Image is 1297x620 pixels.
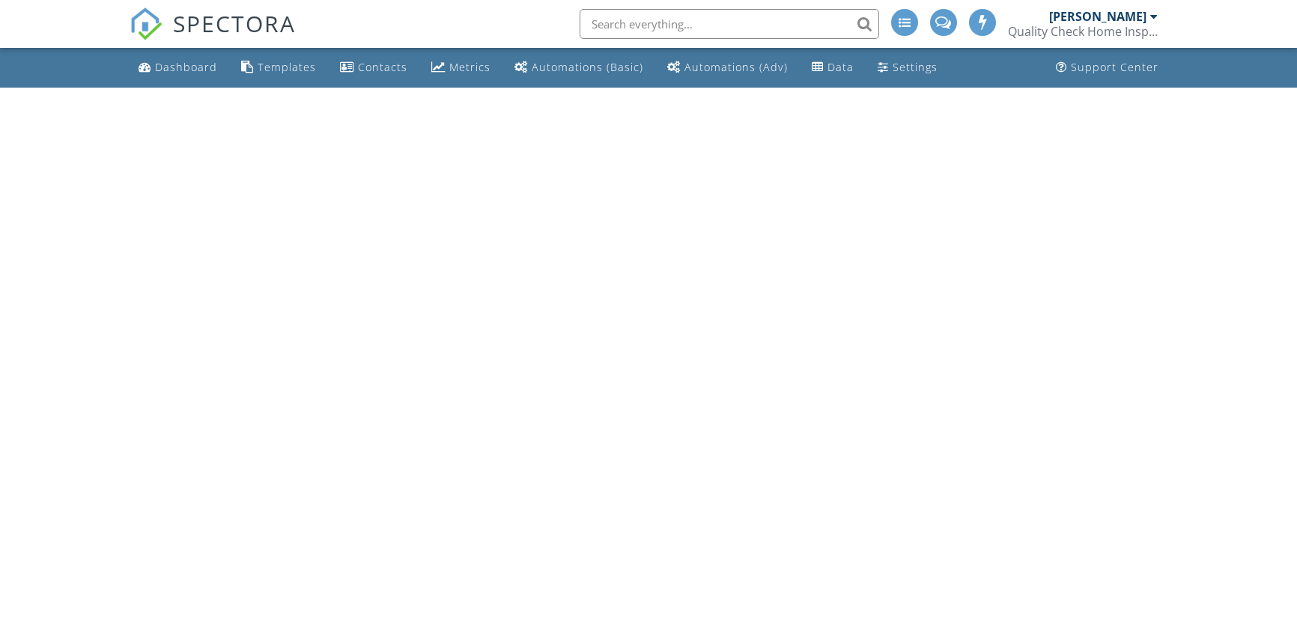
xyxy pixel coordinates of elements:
[235,54,322,82] a: Templates
[173,7,296,39] span: SPECTORA
[872,54,944,82] a: Settings
[806,54,860,82] a: Data
[449,60,490,74] div: Metrics
[130,20,296,52] a: SPECTORA
[893,60,938,74] div: Settings
[133,54,223,82] a: Dashboard
[661,54,794,82] a: Automations (Advanced)
[1071,60,1158,74] div: Support Center
[358,60,407,74] div: Contacts
[580,9,879,39] input: Search everything...
[684,60,788,74] div: Automations (Adv)
[1050,54,1164,82] a: Support Center
[130,7,162,40] img: The Best Home Inspection Software - Spectora
[532,60,643,74] div: Automations (Basic)
[334,54,413,82] a: Contacts
[258,60,316,74] div: Templates
[508,54,649,82] a: Automations (Basic)
[1049,9,1146,24] div: [PERSON_NAME]
[425,54,496,82] a: Metrics
[827,60,854,74] div: Data
[1008,24,1158,39] div: Quality Check Home Inspection
[155,60,217,74] div: Dashboard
